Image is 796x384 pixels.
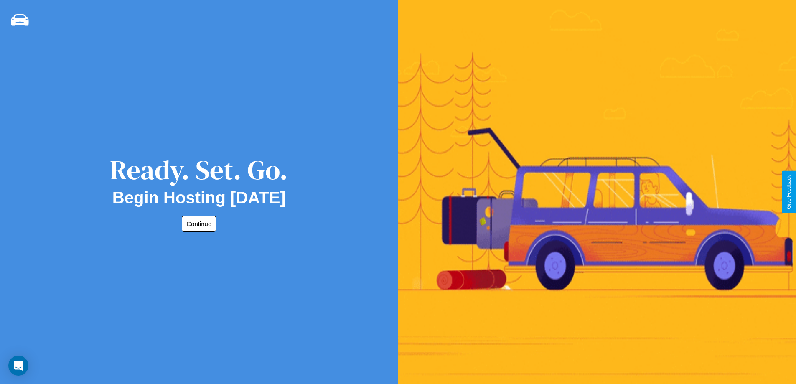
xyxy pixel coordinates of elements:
div: Ready. Set. Go. [110,151,288,188]
h2: Begin Hosting [DATE] [112,188,286,207]
div: Give Feedback [786,175,792,209]
button: Continue [182,216,216,232]
div: Open Intercom Messenger [8,356,28,376]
